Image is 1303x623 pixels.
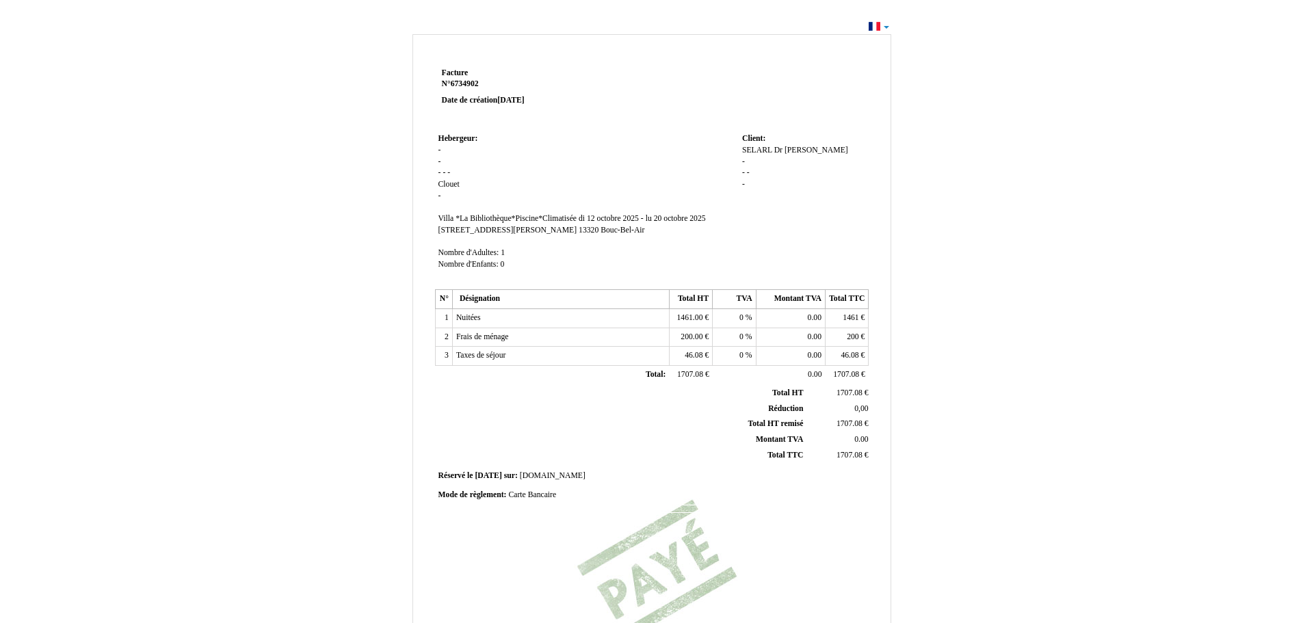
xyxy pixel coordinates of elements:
[837,419,863,428] span: 1707.08
[808,313,821,322] span: 0.00
[774,146,848,155] span: Dr [PERSON_NAME]
[826,347,869,366] td: €
[579,226,598,235] span: 13320
[438,157,441,166] span: -
[837,451,863,460] span: 1707.08
[742,134,765,143] span: Client:
[748,419,803,428] span: Total HT remisé
[713,347,756,366] td: %
[677,370,703,379] span: 1707.08
[456,313,481,322] span: Nuitées
[442,96,525,105] strong: Date de création
[841,351,858,360] span: 46.08
[435,347,452,366] td: 3
[438,260,499,269] span: Nombre d'Enfants:
[508,490,556,499] span: Carte Bancaire
[438,180,460,189] span: Clouet
[669,309,712,328] td: €
[806,447,871,463] td: €
[837,388,863,397] span: 1707.08
[806,416,871,432] td: €
[438,490,507,499] span: Mode de règlement:
[747,168,750,177] span: -
[669,290,712,309] th: Total HT
[847,332,859,341] span: 200
[681,332,702,341] span: 200.00
[739,313,743,322] span: 0
[833,370,859,379] span: 1707.08
[438,226,577,235] span: [STREET_ADDRESS][PERSON_NAME]
[452,290,669,309] th: Désignation
[669,328,712,347] td: €
[579,214,706,223] span: di 12 octobre 2025 - lu 20 octobre 2025
[742,168,745,177] span: -
[435,328,452,347] td: 2
[826,328,869,347] td: €
[497,96,524,105] span: [DATE]
[826,309,869,328] td: €
[756,290,825,309] th: Montant TVA
[772,388,803,397] span: Total HT
[739,332,743,341] span: 0
[685,351,702,360] span: 46.08
[435,290,452,309] th: N°
[742,180,745,189] span: -
[501,248,505,257] span: 1
[456,351,506,360] span: Taxes de séjour
[826,290,869,309] th: Total TTC
[843,313,858,322] span: 1461
[435,309,452,328] td: 1
[475,471,501,480] span: [DATE]
[669,347,712,366] td: €
[808,332,821,341] span: 0.00
[504,471,518,480] span: sur:
[826,366,869,385] td: €
[713,309,756,328] td: %
[520,471,585,480] span: [DOMAIN_NAME]
[742,146,772,155] span: SELARL
[713,290,756,309] th: TVA
[438,471,473,480] span: Réservé le
[739,351,743,360] span: 0
[742,157,745,166] span: -
[768,404,803,413] span: Réduction
[767,451,803,460] span: Total TTC
[806,386,871,401] td: €
[501,260,505,269] span: 0
[601,226,644,235] span: Bouc-Bel-Air
[713,328,756,347] td: %
[438,146,441,155] span: -
[438,134,478,143] span: Hebergeur:
[669,366,712,385] td: €
[808,351,821,360] span: 0.00
[854,404,868,413] span: 0,00
[451,79,479,88] span: 6734902
[438,168,441,177] span: -
[646,370,666,379] span: Total:
[442,79,605,90] strong: N°
[808,370,821,379] span: 0.00
[756,435,803,444] span: Montant TVA
[456,332,509,341] span: Frais de ménage
[447,168,450,177] span: -
[438,214,577,223] span: Villa *La Bibliothèque*Piscine*Climatisée
[438,191,441,200] span: -
[442,68,469,77] span: Facture
[854,435,868,444] span: 0.00
[676,313,702,322] span: 1461.00
[443,168,445,177] span: -
[438,248,499,257] span: Nombre d'Adultes:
